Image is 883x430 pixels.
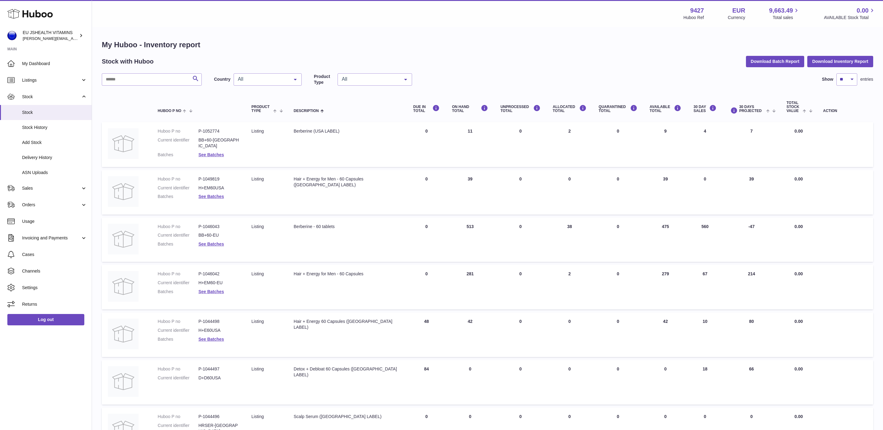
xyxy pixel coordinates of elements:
[158,137,198,149] dt: Current identifier
[446,218,494,262] td: 513
[769,6,793,15] span: 9,663.49
[644,218,687,262] td: 475
[108,319,139,349] img: product image
[494,312,546,357] td: 0
[723,170,780,215] td: 39
[407,312,446,357] td: 48
[547,265,593,309] td: 2
[22,155,87,161] span: Delivery History
[794,366,803,371] span: 0.00
[494,218,546,262] td: 0
[687,360,723,405] td: 18
[794,271,803,276] span: 0.00
[452,105,488,113] div: ON HAND Total
[23,30,78,41] div: EU JSHEALTH VITAMINS
[446,170,494,215] td: 39
[690,6,704,15] strong: 9427
[547,122,593,167] td: 2
[22,185,81,191] span: Sales
[198,337,224,342] a: See Batches
[22,252,87,258] span: Cases
[198,366,239,372] dd: P-1044497
[644,312,687,357] td: 42
[857,6,869,15] span: 0.00
[22,125,87,130] span: Stock History
[617,224,619,229] span: 0
[198,414,239,420] dd: P-1044496
[723,360,780,405] td: 66
[500,105,540,113] div: UNPROCESSED Total
[407,360,446,405] td: 84
[617,271,619,276] span: 0
[773,15,800,21] span: Total sales
[746,56,805,67] button: Download Batch Report
[198,289,224,294] a: See Batches
[547,360,593,405] td: 0
[723,265,780,309] td: 214
[251,319,264,324] span: listing
[687,312,723,357] td: 10
[294,271,401,277] div: Hair + Energy for Men - 60 Capsules
[824,6,876,21] a: 0.00 AVAILABLE Stock Total
[158,185,198,191] dt: Current identifier
[158,241,198,247] dt: Batches
[407,122,446,167] td: 0
[687,218,723,262] td: 560
[198,185,239,191] dd: H+EM60USA
[687,122,723,167] td: 4
[22,94,81,100] span: Stock
[769,6,800,21] a: 9,663.49 Total sales
[251,271,264,276] span: listing
[822,76,833,82] label: Show
[446,312,494,357] td: 42
[158,319,198,324] dt: Huboo P no
[794,129,803,134] span: 0.00
[158,327,198,333] dt: Current identifier
[687,265,723,309] td: 67
[547,312,593,357] td: 0
[251,414,264,419] span: listing
[687,170,723,215] td: 0
[158,366,198,372] dt: Huboo P no
[158,271,198,277] dt: Huboo P no
[407,218,446,262] td: 0
[158,414,198,420] dt: Huboo P no
[22,202,81,208] span: Orders
[22,61,87,67] span: My Dashboard
[158,152,198,158] dt: Batches
[108,128,139,159] img: product image
[108,224,139,254] img: product image
[251,366,264,371] span: listing
[198,280,239,286] dd: H+EM60-EU
[251,176,264,181] span: listing
[794,176,803,181] span: 0.00
[446,360,494,405] td: 0
[340,76,399,82] span: All
[860,76,873,82] span: entries
[294,319,401,330] div: Hair + Energy 60 Capsules ([GEOGRAPHIC_DATA] LABEL)
[824,15,876,21] span: AVAILABLE Stock Total
[22,301,87,307] span: Returns
[617,319,619,324] span: 0
[214,76,231,82] label: Country
[294,176,401,188] div: Hair + Energy for Men - 60 Capsules ([GEOGRAPHIC_DATA] LABEL)
[823,109,867,113] div: Action
[108,176,139,207] img: product image
[7,31,17,40] img: laura@jessicasepel.com
[198,137,239,149] dd: BB+60-[GEOGRAPHIC_DATA]
[694,105,717,113] div: 30 DAY SALES
[807,56,873,67] button: Download Inventory Report
[22,285,87,291] span: Settings
[494,265,546,309] td: 0
[108,271,139,302] img: product image
[723,122,780,167] td: 7
[294,109,319,113] span: Description
[158,336,198,342] dt: Batches
[158,375,198,381] dt: Current identifier
[198,319,239,324] dd: P-1044498
[251,105,272,113] span: Product Type
[644,360,687,405] td: 0
[198,242,224,246] a: See Batches
[446,265,494,309] td: 281
[158,280,198,286] dt: Current identifier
